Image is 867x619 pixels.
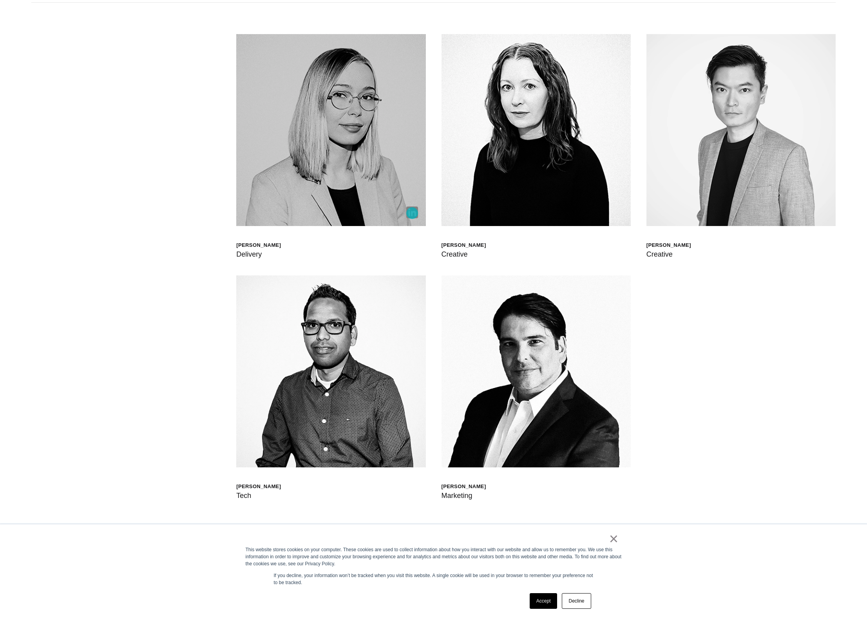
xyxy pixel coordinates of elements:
div: [PERSON_NAME] [236,242,281,248]
p: If you decline, your information won’t be tracked when you visit this website. A single cookie wi... [274,572,594,586]
div: Creative [646,249,691,260]
a: Accept [530,593,557,609]
img: Daniel Ng [646,34,836,226]
div: Delivery [236,249,281,260]
div: [PERSON_NAME] [442,483,486,490]
img: Santhana Krishnan [236,275,425,467]
div: [PERSON_NAME] [646,242,691,248]
div: [PERSON_NAME] [442,242,486,248]
img: Mauricio Sauma [442,275,631,467]
a: Decline [562,593,591,609]
img: linkedin-born.png [406,206,418,218]
img: Jen Higgins [442,34,631,226]
a: × [609,535,619,542]
div: Creative [442,249,486,260]
img: Walt Drkula [236,34,425,226]
div: [PERSON_NAME] [236,483,281,490]
div: This website stores cookies on your computer. These cookies are used to collect information about... [246,546,622,567]
div: Marketing [442,490,486,501]
div: Tech [236,490,281,501]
